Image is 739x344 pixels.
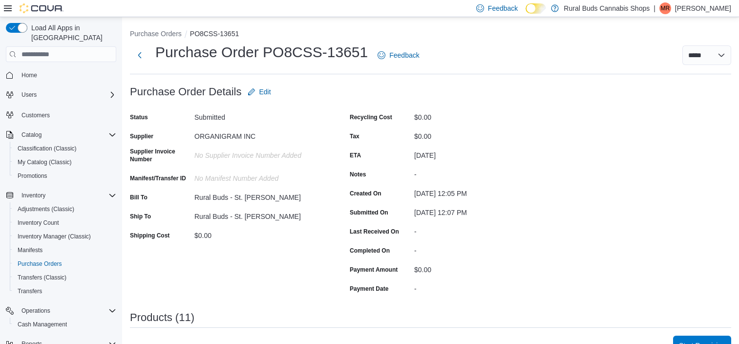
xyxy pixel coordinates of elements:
[18,172,47,180] span: Promotions
[21,192,45,199] span: Inventory
[14,244,116,256] span: Manifests
[10,243,120,257] button: Manifests
[350,132,359,140] label: Tax
[194,129,325,140] div: ORGANIGRAM INC
[18,305,116,317] span: Operations
[18,129,45,141] button: Catalog
[10,142,120,155] button: Classification (Classic)
[20,3,63,13] img: Cova
[130,213,151,220] label: Ship To
[414,281,545,293] div: -
[18,260,62,268] span: Purchase Orders
[526,3,546,14] input: Dark Mode
[194,109,325,121] div: Submitted
[194,171,325,182] div: No Manifest Number added
[14,285,116,297] span: Transfers
[130,30,182,38] button: Purchase Orders
[659,2,671,14] div: Mackenzie Remillard
[350,247,390,255] label: Completed On
[350,113,392,121] label: Recycling Cost
[18,89,41,101] button: Users
[259,87,271,97] span: Edit
[10,230,120,243] button: Inventory Manager (Classic)
[130,312,194,323] h3: Products (11)
[194,148,325,159] div: No Supplier Invoice Number added
[14,319,71,330] a: Cash Management
[2,128,120,142] button: Catalog
[155,43,368,62] h1: Purchase Order PO8CSS-13651
[130,45,149,65] button: Next
[2,68,120,82] button: Home
[14,217,63,229] a: Inventory Count
[10,202,120,216] button: Adjustments (Classic)
[14,170,116,182] span: Promotions
[130,174,186,182] label: Manifest/Transfer ID
[18,109,54,121] a: Customers
[2,107,120,122] button: Customers
[350,209,388,216] label: Submitted On
[130,113,148,121] label: Status
[389,50,419,60] span: Feedback
[18,321,67,328] span: Cash Management
[14,143,81,154] a: Classification (Classic)
[21,307,50,315] span: Operations
[14,170,51,182] a: Promotions
[2,304,120,318] button: Operations
[18,233,91,240] span: Inventory Manager (Classic)
[130,86,242,98] h3: Purchase Order Details
[18,145,77,152] span: Classification (Classic)
[18,219,59,227] span: Inventory Count
[130,132,153,140] label: Supplier
[14,156,116,168] span: My Catalog (Classic)
[18,190,49,201] button: Inventory
[414,262,545,274] div: $0.00
[18,69,41,81] a: Home
[414,224,545,236] div: -
[194,190,325,201] div: Rural Buds - St. [PERSON_NAME]
[18,274,66,281] span: Transfers (Classic)
[14,231,116,242] span: Inventory Manager (Classic)
[414,129,545,140] div: $0.00
[14,156,76,168] a: My Catalog (Classic)
[14,258,116,270] span: Purchase Orders
[14,203,78,215] a: Adjustments (Classic)
[2,88,120,102] button: Users
[10,271,120,284] button: Transfers (Classic)
[18,129,116,141] span: Catalog
[10,155,120,169] button: My Catalog (Classic)
[675,2,731,14] p: [PERSON_NAME]
[18,190,116,201] span: Inventory
[10,169,120,183] button: Promotions
[414,148,545,159] div: [DATE]
[18,89,116,101] span: Users
[14,285,46,297] a: Transfers
[244,82,275,102] button: Edit
[18,205,74,213] span: Adjustments (Classic)
[14,143,116,154] span: Classification (Classic)
[414,109,545,121] div: $0.00
[18,246,42,254] span: Manifests
[661,2,670,14] span: MR
[350,228,399,236] label: Last Received On
[194,228,325,239] div: $0.00
[18,69,116,81] span: Home
[350,285,388,293] label: Payment Date
[14,319,116,330] span: Cash Management
[130,232,169,239] label: Shipping Cost
[414,243,545,255] div: -
[27,23,116,43] span: Load All Apps in [GEOGRAPHIC_DATA]
[14,258,66,270] a: Purchase Orders
[14,272,70,283] a: Transfers (Classic)
[350,151,361,159] label: ETA
[21,111,50,119] span: Customers
[414,186,545,197] div: [DATE] 12:05 PM
[130,193,148,201] label: Bill To
[14,203,116,215] span: Adjustments (Classic)
[21,91,37,99] span: Users
[130,29,731,41] nav: An example of EuiBreadcrumbs
[350,171,366,178] label: Notes
[414,167,545,178] div: -
[10,257,120,271] button: Purchase Orders
[374,45,423,65] a: Feedback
